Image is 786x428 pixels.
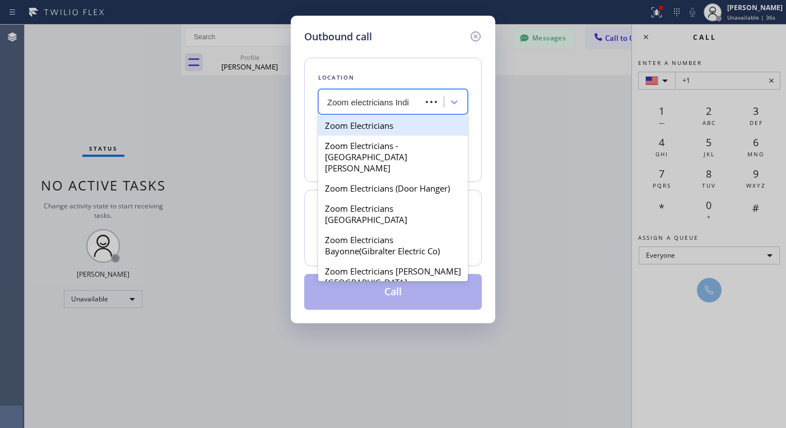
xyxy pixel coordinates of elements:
div: Zoom Electricians [318,115,468,136]
button: Call [304,274,482,310]
div: Zoom Electricians [PERSON_NAME][GEOGRAPHIC_DATA] [318,261,468,292]
div: Location [318,72,468,83]
h5: Outbound call [304,29,372,44]
div: Zoom Electricians (Door Hanger) [318,178,468,198]
div: Zoom Electricians - [GEOGRAPHIC_DATA][PERSON_NAME] [318,136,468,178]
div: Zoom Electricians [GEOGRAPHIC_DATA] [318,198,468,230]
div: Zoom Electricians Bayonne(Gibralter Electric Co) [318,230,468,261]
